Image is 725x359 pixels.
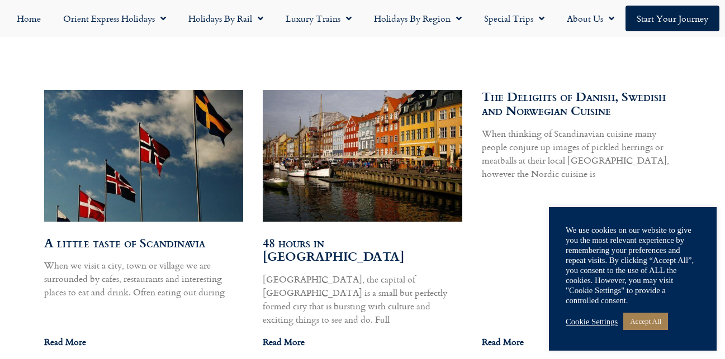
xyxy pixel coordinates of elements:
[177,6,274,31] a: Holidays by Rail
[6,6,52,31] a: Home
[556,6,626,31] a: About Us
[566,225,700,305] div: We use cookies on our website to give you the most relevant experience by remembering your prefer...
[263,335,305,348] a: Read more about 48 hours in Copenhagen
[44,259,244,299] p: When we visit a city, town or village we are surrounded by cafes, restaurants and interesting pla...
[6,6,719,31] nav: Menu
[566,317,618,327] a: Cookie Settings
[482,127,681,180] p: When thinking of Scandinavian cuisine many people conjure up images of pickled herrings or meatba...
[473,6,556,31] a: Special Trips
[44,335,86,348] a: Read more about A little taste of Scandinavia
[626,6,719,31] a: Start your Journey
[44,233,205,252] a: A little taste of Scandinavia
[482,87,666,119] a: The Delights of Danish, Swedish and Norwegian Cuisine
[623,313,668,330] a: Accept All
[263,272,462,326] p: [GEOGRAPHIC_DATA], the capital of [GEOGRAPHIC_DATA] is a small but perfectly formed city that is ...
[274,6,363,31] a: Luxury Trains
[482,335,524,348] a: Read more about The Delights of Danish, Swedish and Norwegian Cuisine
[263,233,404,266] a: 48 hours in [GEOGRAPHIC_DATA]
[52,6,177,31] a: Orient Express Holidays
[363,6,473,31] a: Holidays by Region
